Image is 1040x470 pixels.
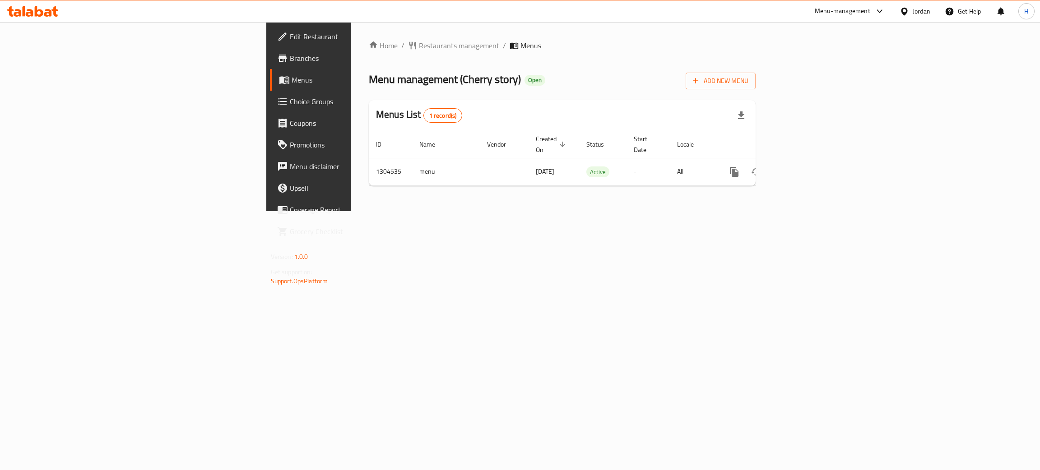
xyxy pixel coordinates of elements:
span: Open [525,76,545,84]
div: Export file [730,105,752,126]
span: 1 record(s) [424,111,462,120]
span: ID [376,139,393,150]
td: - [627,158,670,185]
a: Restaurants management [408,40,499,51]
span: Choice Groups [290,96,433,107]
th: Actions [716,131,817,158]
span: Active [586,167,609,177]
span: Status [586,139,616,150]
span: Restaurants management [419,40,499,51]
span: Promotions [290,139,433,150]
a: Edit Restaurant [270,26,440,47]
span: Menu disclaimer [290,161,433,172]
table: enhanced table [369,131,817,186]
a: Support.OpsPlatform [271,275,328,287]
span: [DATE] [536,166,554,177]
div: Menu-management [815,6,870,17]
a: Coupons [270,112,440,134]
span: Version: [271,251,293,263]
a: Choice Groups [270,91,440,112]
td: menu [412,158,480,185]
div: Open [525,75,545,86]
li: / [503,40,506,51]
a: Menus [270,69,440,91]
span: Upsell [290,183,433,194]
div: Jordan [913,6,930,16]
a: Upsell [270,177,440,199]
span: Created On [536,134,568,155]
a: Menu disclaimer [270,156,440,177]
span: Coupons [290,118,433,129]
a: Branches [270,47,440,69]
span: Grocery Checklist [290,226,433,237]
a: Grocery Checklist [270,221,440,242]
a: Promotions [270,134,440,156]
span: Name [419,139,447,150]
h2: Menus List [376,108,462,123]
button: Change Status [745,161,767,183]
span: Start Date [634,134,659,155]
div: Total records count [423,108,463,123]
nav: breadcrumb [369,40,756,51]
span: Menus [292,74,433,85]
span: Menu management ( Cherry story ) [369,69,521,89]
span: Locale [677,139,706,150]
span: Vendor [487,139,518,150]
span: Add New Menu [693,75,748,87]
button: Add New Menu [686,73,756,89]
span: Menus [520,40,541,51]
span: Branches [290,53,433,64]
span: 1.0.0 [294,251,308,263]
td: All [670,158,716,185]
span: Get support on: [271,266,312,278]
span: Coverage Report [290,204,433,215]
span: Edit Restaurant [290,31,433,42]
button: more [724,161,745,183]
span: H [1024,6,1028,16]
a: Coverage Report [270,199,440,221]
